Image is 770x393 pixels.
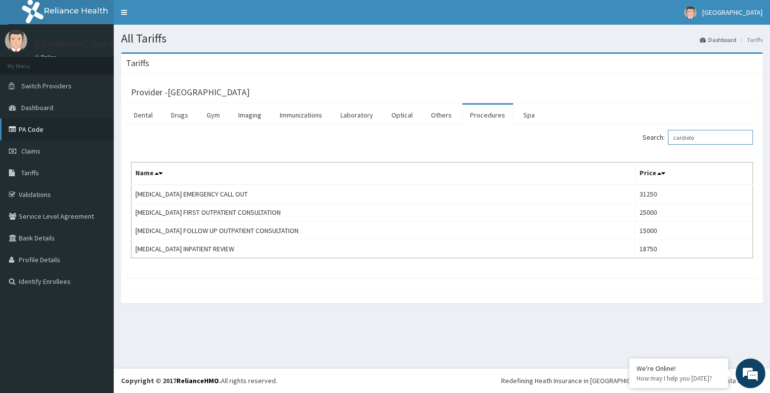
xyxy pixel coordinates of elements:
td: 15000 [635,222,753,240]
a: Gym [199,105,228,125]
a: Online [35,54,58,61]
p: How may I help you today? [637,374,721,383]
a: Dental [126,105,161,125]
span: Claims [21,147,41,156]
td: 31250 [635,185,753,203]
div: Minimize live chat window [162,5,186,29]
div: Redefining Heath Insurance in [GEOGRAPHIC_DATA] using Telemedicine and Data Science! [501,376,763,386]
a: Spa [515,105,543,125]
a: Dashboard [700,36,736,44]
span: Switch Providers [21,81,72,90]
a: Procedures [462,105,513,125]
img: d_794563401_company_1708531726252_794563401 [18,49,40,74]
a: Drugs [163,105,196,125]
td: 25000 [635,203,753,222]
h3: Tariffs [126,59,149,68]
a: Laboratory [333,105,381,125]
h3: Provider - [GEOGRAPHIC_DATA] [131,88,250,97]
a: RelianceHMO [176,376,219,385]
img: User Image [5,30,27,52]
h1: All Tariffs [121,32,763,45]
span: Tariffs [21,168,39,177]
th: Price [635,162,753,185]
span: We're online! [57,124,136,224]
td: [MEDICAL_DATA] FOLLOW UP OUTPATIENT CONSULTATION [131,222,635,240]
label: Search: [642,130,753,145]
a: Others [423,105,460,125]
div: Chat with us now [51,55,166,68]
input: Search: [668,130,753,145]
p: [GEOGRAPHIC_DATA] [35,40,116,49]
footer: All rights reserved. [114,368,770,393]
td: 18750 [635,240,753,258]
span: Dashboard [21,103,53,112]
span: [GEOGRAPHIC_DATA] [702,8,763,17]
strong: Copyright © 2017 . [121,376,221,385]
a: Immunizations [272,105,330,125]
div: We're Online! [637,364,721,373]
a: Imaging [230,105,269,125]
td: [MEDICAL_DATA] EMERGENCY CALL OUT [131,185,635,203]
img: User Image [684,6,696,19]
td: [MEDICAL_DATA] INPATIENT REVIEW [131,240,635,258]
th: Name [131,162,635,185]
li: Tariffs [737,36,763,44]
textarea: Type your message and hit 'Enter' [5,270,188,304]
td: [MEDICAL_DATA] FIRST OUTPATIENT CONSULTATION [131,203,635,222]
a: Optical [384,105,421,125]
